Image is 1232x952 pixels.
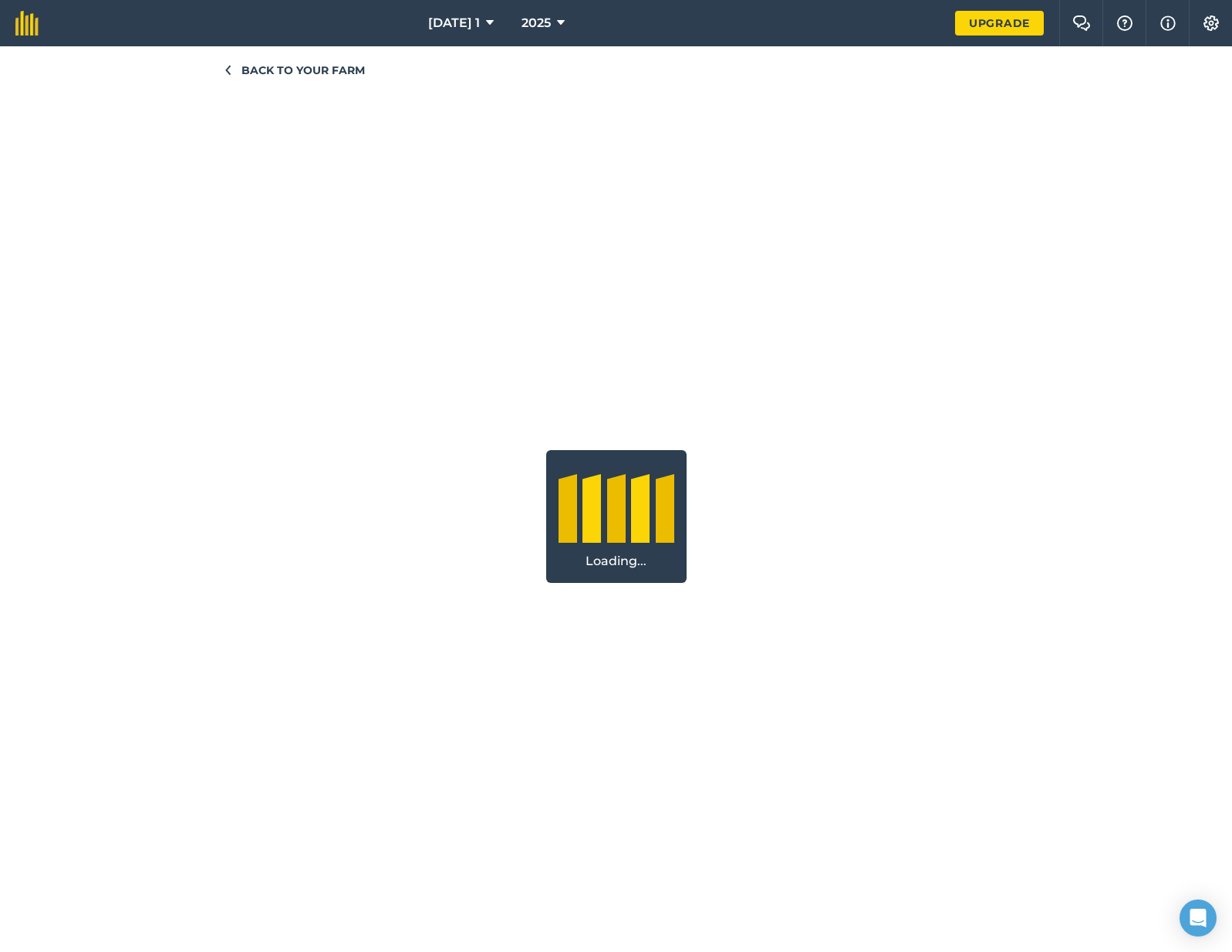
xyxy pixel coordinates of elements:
[223,62,1010,79] a: Back to your farm
[1116,15,1134,31] img: A question mark icon
[1180,899,1217,937] div: Open Intercom Messenger
[15,11,39,36] img: fieldmargin Logo
[1160,14,1176,32] img: svg+xml;base64,PHN2ZyB4bWxucz0iaHR0cDovL3d3dy53My5vcmcvMjAwMC9zdmciIHdpZHRoPSIxNyIgaGVpZ2h0PSIxNy...
[1072,15,1091,31] img: Two speech bubbles overlapping with the left bubble in the forefront
[559,552,674,571] div: Loading...
[241,62,365,79] span: Back to your farm
[1202,15,1220,31] img: A cog icon
[428,14,480,32] span: [DATE] 1
[521,14,551,32] span: 2025
[955,11,1044,36] a: Upgrade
